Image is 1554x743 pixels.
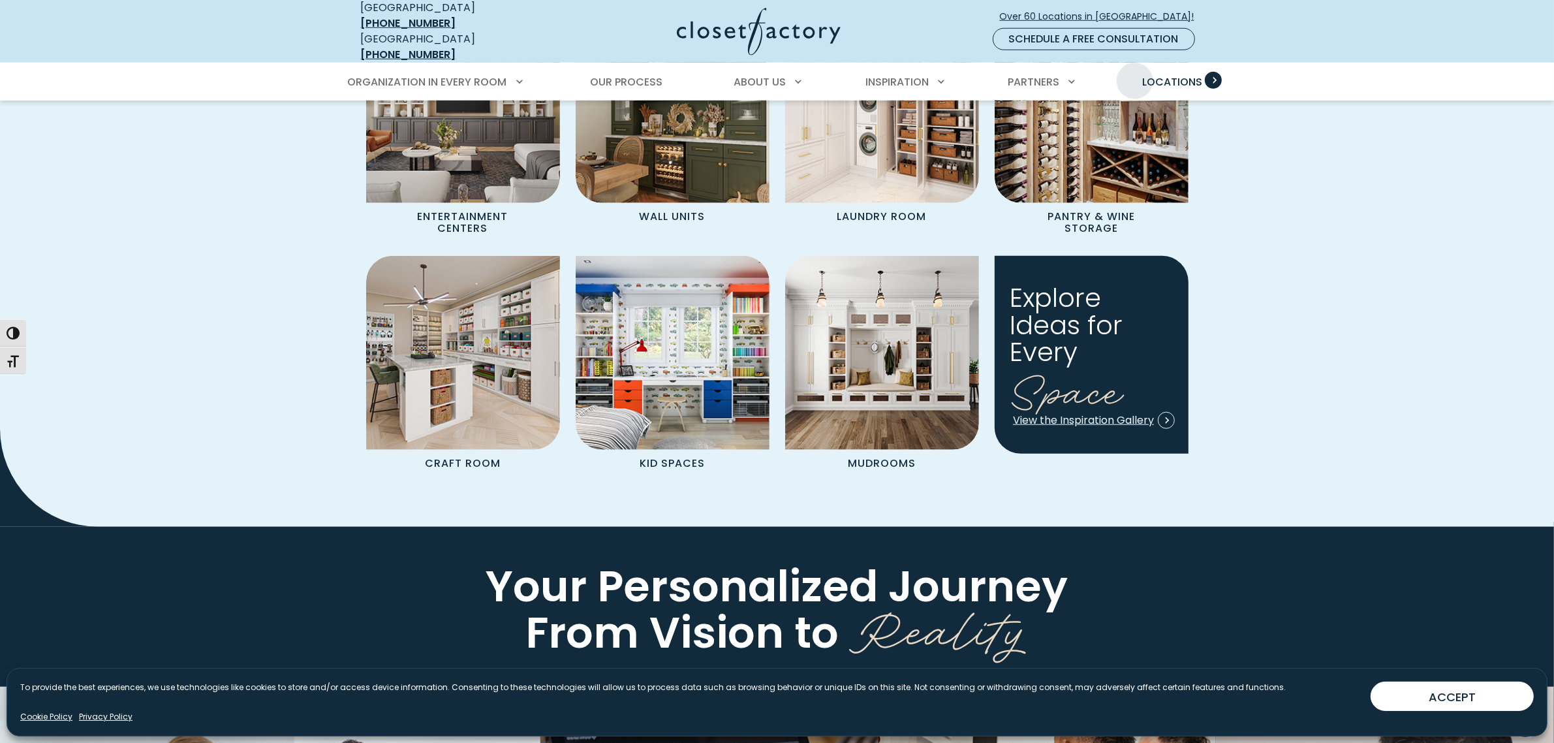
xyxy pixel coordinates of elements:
[785,256,979,475] a: Mudroom Cabinets Mudrooms
[849,586,1029,665] span: Reality
[995,9,1189,240] a: Custom Pantry Pantry & Wine Storage
[999,5,1205,28] a: Over 60 Locations in [GEOGRAPHIC_DATA]!
[1008,74,1059,89] span: Partners
[1014,203,1169,240] p: Pantry & Wine Storage
[734,74,786,89] span: About Us
[1013,413,1175,428] span: View the Inspiration Gallery
[576,9,769,240] a: Wall unit Wall Units
[20,682,1286,693] p: To provide the best experiences, we use technologies like cookies to store and/or access device i...
[366,9,560,240] a: Entertainment Center Entertainment Centers
[1010,355,1125,420] span: Space
[486,557,1068,617] span: Your Personalized Journey
[20,711,72,723] a: Cookie Policy
[348,74,507,89] span: Organization in Every Room
[361,31,550,63] div: [GEOGRAPHIC_DATA]
[525,603,839,663] span: From Vision to
[677,8,841,55] img: Closet Factory Logo
[993,28,1195,50] a: Schedule a Free Consultation
[366,256,560,475] a: Custom craft room Craft Room
[785,256,979,450] img: Mudroom Cabinets
[576,9,769,203] img: Wall unit
[1142,74,1202,89] span: Locations
[339,64,1216,101] nav: Primary Menu
[385,203,540,240] p: Entertainment Centers
[785,9,979,203] img: Custom Laundry Room
[590,74,662,89] span: Our Process
[1012,411,1175,430] a: View the Inspiration Gallery
[366,9,560,203] img: Entertainment Center
[576,256,769,475] a: Kids Room Cabinetry Kid Spaces
[1010,280,1123,371] span: Explore Ideas for Every
[619,450,726,475] p: Kid Spaces
[361,16,456,31] a: [PHONE_NUMBER]
[576,256,769,450] img: Kids Room Cabinetry
[827,450,937,475] p: Mudrooms
[1000,10,1205,24] span: Over 60 Locations in [GEOGRAPHIC_DATA]!
[366,256,560,450] img: Custom craft room
[865,74,929,89] span: Inspiration
[816,203,948,228] p: Laundry Room
[404,450,521,475] p: Craft Room
[361,47,456,62] a: [PHONE_NUMBER]
[79,711,132,723] a: Privacy Policy
[785,9,979,240] a: Custom Laundry Room Laundry Room
[995,9,1189,203] img: Custom Pantry
[619,203,726,228] p: Wall Units
[1371,682,1534,711] button: ACCEPT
